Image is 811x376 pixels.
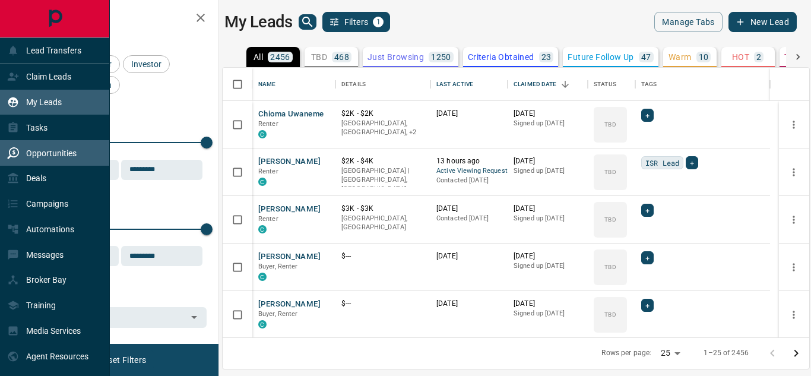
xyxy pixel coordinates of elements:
[258,156,321,168] button: [PERSON_NAME]
[436,176,502,185] p: Contacted [DATE]
[258,299,321,310] button: [PERSON_NAME]
[258,251,321,263] button: [PERSON_NAME]
[341,299,424,309] p: $---
[654,12,722,32] button: Manage Tabs
[514,68,557,101] div: Claimed Date
[645,157,679,169] span: ISR Lead
[468,53,534,61] p: Criteria Obtained
[258,120,278,128] span: Renter
[641,251,654,264] div: +
[341,68,366,101] div: Details
[645,252,650,264] span: +
[785,211,803,229] button: more
[258,215,278,223] span: Renter
[258,273,267,281] div: condos.ca
[514,204,582,214] p: [DATE]
[514,251,582,261] p: [DATE]
[645,299,650,311] span: +
[785,116,803,134] button: more
[645,204,650,216] span: +
[514,119,582,128] p: Signed up [DATE]
[557,76,574,93] button: Sort
[594,68,616,101] div: Status
[604,263,616,271] p: TBD
[341,251,424,261] p: $---
[436,109,502,119] p: [DATE]
[258,130,267,138] div: condos.ca
[341,156,424,166] p: $2K - $4K
[669,53,692,61] p: Warm
[732,53,749,61] p: HOT
[514,166,582,176] p: Signed up [DATE]
[568,53,633,61] p: Future Follow Up
[785,163,803,181] button: more
[604,215,616,224] p: TBD
[270,53,290,61] p: 2456
[641,68,657,101] div: Tags
[252,68,335,101] div: Name
[514,156,582,166] p: [DATE]
[224,12,293,31] h1: My Leads
[431,53,451,61] p: 1250
[436,204,502,214] p: [DATE]
[90,350,154,370] button: Reset Filters
[641,53,651,61] p: 47
[641,204,654,217] div: +
[341,166,424,194] p: [GEOGRAPHIC_DATA] | [GEOGRAPHIC_DATA], [GEOGRAPHIC_DATA]
[430,68,508,101] div: Last Active
[374,18,382,26] span: 1
[127,59,166,69] span: Investor
[641,109,654,122] div: +
[341,214,424,232] p: [GEOGRAPHIC_DATA], [GEOGRAPHIC_DATA]
[784,342,808,365] button: Go to next page
[38,12,207,26] h2: Filters
[436,166,502,176] span: Active Viewing Request
[341,119,424,137] p: Midtown | Central, Toronto
[322,12,391,32] button: Filters1
[368,53,424,61] p: Just Browsing
[704,348,749,358] p: 1–25 of 2456
[436,299,502,309] p: [DATE]
[436,156,502,166] p: 13 hours ago
[588,68,635,101] div: Status
[258,168,278,175] span: Renter
[656,345,685,362] div: 25
[258,263,298,270] span: Buyer, Renter
[123,55,170,73] div: Investor
[604,120,616,129] p: TBD
[258,204,321,215] button: [PERSON_NAME]
[341,204,424,214] p: $3K - $3K
[641,299,654,312] div: +
[686,156,698,169] div: +
[728,12,797,32] button: New Lead
[645,109,650,121] span: +
[258,109,324,120] button: Chioma Uwaneme
[756,53,761,61] p: 2
[508,68,588,101] div: Claimed Date
[299,14,316,30] button: search button
[514,214,582,223] p: Signed up [DATE]
[699,53,709,61] p: 10
[258,178,267,186] div: condos.ca
[514,309,582,318] p: Signed up [DATE]
[785,306,803,324] button: more
[258,68,276,101] div: Name
[311,53,327,61] p: TBD
[258,225,267,233] div: condos.ca
[604,168,616,176] p: TBD
[690,157,694,169] span: +
[258,320,267,328] div: condos.ca
[341,109,424,119] p: $2K - $2K
[254,53,263,61] p: All
[601,348,651,358] p: Rows per page:
[514,299,582,309] p: [DATE]
[514,109,582,119] p: [DATE]
[186,309,202,326] button: Open
[436,251,502,261] p: [DATE]
[514,261,582,271] p: Signed up [DATE]
[541,53,552,61] p: 23
[436,214,502,223] p: Contacted [DATE]
[785,258,803,276] button: more
[635,68,770,101] div: Tags
[334,53,349,61] p: 468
